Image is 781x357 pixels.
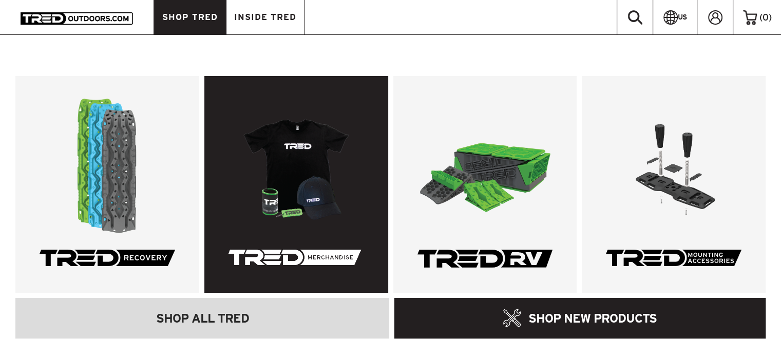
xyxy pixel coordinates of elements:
[394,298,766,339] a: SHOP NEW PRODUCTS
[15,298,389,339] a: SHOP ALL TRED
[21,12,133,25] img: TRED Outdoors America
[162,13,218,22] span: SHOP TRED
[763,12,769,22] span: 0
[759,13,772,22] span: ( )
[743,10,757,25] img: cart-icon
[234,13,296,22] span: INSIDE TRED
